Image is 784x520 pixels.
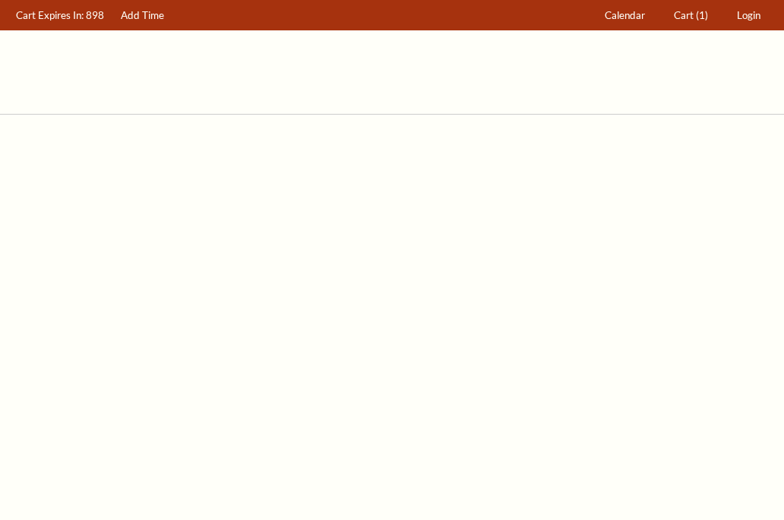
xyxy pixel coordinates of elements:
span: Login [737,9,760,21]
a: Cart (1) [667,1,716,30]
a: Add Time [114,1,172,30]
span: Cart Expires In: [16,9,84,21]
span: Cart [674,9,694,21]
a: Calendar [598,1,653,30]
span: (1) [696,9,708,21]
a: Login [730,1,768,30]
span: 898 [86,9,104,21]
span: Calendar [605,9,645,21]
